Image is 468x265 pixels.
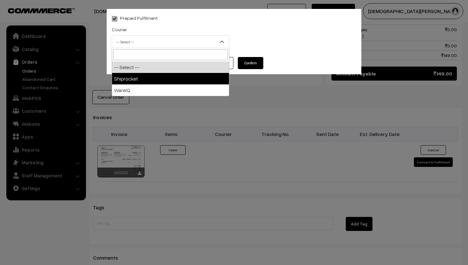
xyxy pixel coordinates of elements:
[112,84,229,96] li: WareIQ
[112,36,229,47] span: -- Select --
[238,57,263,69] button: Confirm
[112,15,158,21] label: Prepaid Fulfilment
[112,73,229,84] li: Shiprocket
[112,61,229,73] li: -- Select --
[112,35,229,48] span: -- Select --
[112,26,127,33] label: Courier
